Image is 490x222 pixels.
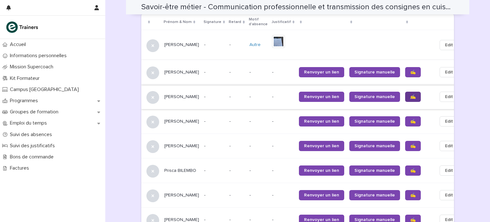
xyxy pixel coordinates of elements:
span: ✍️ [410,144,416,148]
a: Signature manuelle [349,116,400,126]
p: - [272,94,294,100]
a: Signature manuelle [349,165,400,176]
p: Emploi du temps [7,120,52,126]
p: Mission Supercoach [7,64,58,70]
p: - [229,191,232,198]
tr: [PERSON_NAME]--- --Renvoyer un lienSignature manuelle✍️Edit [141,60,469,85]
p: [PERSON_NAME] [164,143,199,149]
a: ✍️ [405,116,421,126]
button: Edit [440,165,458,176]
p: - [272,143,294,149]
p: - [272,119,294,124]
span: Renvoyer un lien [304,168,339,173]
p: - [229,41,232,48]
a: Autre [249,42,261,48]
p: - [272,193,294,198]
p: Suivi des justificatifs [7,143,60,149]
p: [PERSON_NAME] [164,193,199,198]
span: ✍️ [410,218,416,222]
img: K0CqGN7SDeD6s4JG8KQk [5,21,40,34]
button: Edit [440,116,458,126]
a: ✍️ [405,92,421,102]
p: Informations personnelles [7,53,72,59]
span: Edit [445,118,453,125]
p: Suivi des absences [7,132,57,138]
a: Renvoyer un lien [299,92,344,102]
span: Signature manuelle [354,168,395,173]
button: Edit [440,190,458,200]
tr: Prisca BILEMBO--- --Renvoyer un lienSignature manuelle✍️Edit [141,158,469,183]
p: - [229,68,232,75]
p: - [204,168,224,173]
span: Renvoyer un lien [304,218,339,222]
a: ✍️ [405,67,421,77]
p: - [249,193,267,198]
a: Renvoyer un lien [299,116,344,126]
p: Kit Formateur [7,75,45,81]
p: - [204,119,224,124]
p: - [204,143,224,149]
p: Accueil [7,42,31,48]
p: - [229,167,232,173]
p: - [229,93,232,100]
span: Signature manuelle [354,218,395,222]
p: - [272,168,294,173]
p: - [204,193,224,198]
tr: [PERSON_NAME]--- --Renvoyer un lienSignature manuelle✍️Edit [141,85,469,109]
span: ✍️ [410,95,416,99]
span: ✍️ [410,168,416,173]
span: Renvoyer un lien [304,144,339,148]
a: Signature manuelle [349,67,400,77]
a: Signature manuelle [349,92,400,102]
tr: [PERSON_NAME]--- --Renvoyer un lienSignature manuelle✍️Edit [141,183,469,208]
p: [PERSON_NAME] [164,94,199,100]
p: Motif d'absence [249,16,268,28]
a: Renvoyer un lien [299,165,344,176]
p: - [249,168,267,173]
span: Edit [445,42,453,48]
button: Edit [440,67,458,77]
tr: [PERSON_NAME]--- --Renvoyer un lienSignature manuelle✍️Edit [141,134,469,158]
p: - [249,119,267,124]
a: Signature manuelle [349,141,400,151]
p: - [229,118,232,124]
span: ✍️ [410,70,416,74]
span: Renvoyer un lien [304,119,339,124]
a: Renvoyer un lien [299,67,344,77]
p: - [272,70,294,75]
span: Renvoyer un lien [304,70,339,74]
span: Signature manuelle [354,95,395,99]
span: Signature manuelle [354,119,395,124]
a: Signature manuelle [349,190,400,200]
p: Groupes de formation [7,109,63,115]
button: Edit [440,141,458,151]
p: [PERSON_NAME] [164,70,199,75]
button: Edit [440,40,458,50]
p: - [204,70,224,75]
a: ✍️ [405,165,421,176]
p: [PERSON_NAME] [164,42,199,48]
span: ✍️ [410,119,416,124]
span: Edit [445,167,453,174]
tr: [PERSON_NAME]--- Autre Edit [141,30,469,60]
a: ✍️ [405,190,421,200]
p: Prisca BILEMBO [164,168,199,173]
p: Signature [204,19,221,26]
p: - [204,42,224,48]
button: Edit [440,92,458,102]
p: - [229,142,232,149]
span: Renvoyer un lien [304,193,339,197]
p: [PERSON_NAME] [164,119,199,124]
p: Justificatif [271,19,291,26]
span: Signature manuelle [354,144,395,148]
span: Signature manuelle [354,70,395,74]
p: - [249,94,267,100]
span: ✍️ [410,193,416,197]
p: Retard [229,19,241,26]
span: Edit [445,143,453,149]
p: Campus [GEOGRAPHIC_DATA] [7,87,84,93]
p: Bons de commande [7,154,59,160]
p: Factures [7,165,34,171]
tr: [PERSON_NAME]--- --Renvoyer un lienSignature manuelle✍️Edit [141,109,469,134]
span: Signature manuelle [354,193,395,197]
